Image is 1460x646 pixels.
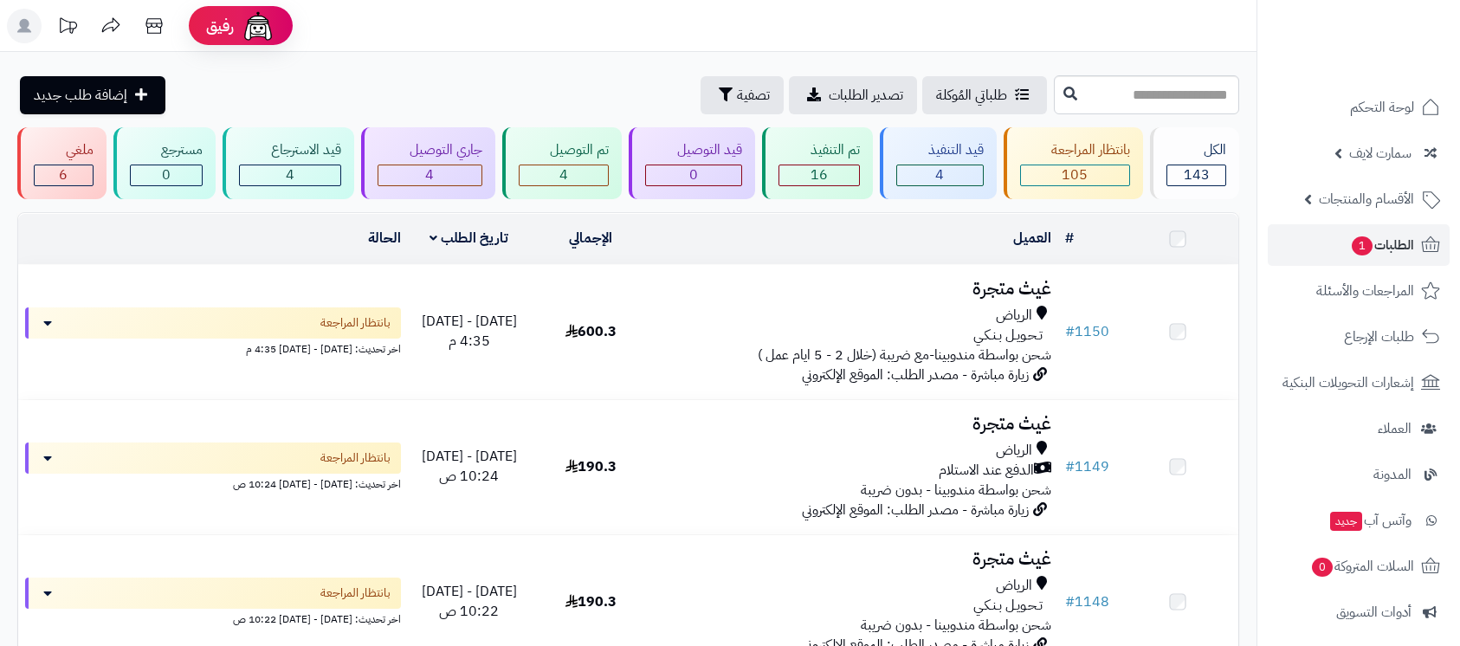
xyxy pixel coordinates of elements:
[241,9,275,43] img: ai-face.png
[14,127,110,199] a: ملغي 6
[758,345,1051,365] span: شحن بواسطة مندوبينا-مع ضريبة (خلال 2 - 5 ايام عمل )
[1282,371,1414,395] span: إشعارات التحويلات البنكية
[645,140,742,160] div: قيد التوصيل
[1268,87,1450,128] a: لوحة التحكم
[110,127,220,199] a: مسترجع 0
[1065,591,1109,612] a: #1148
[789,76,917,114] a: تصدير الطلبات
[1344,325,1414,349] span: طلبات الإرجاع
[1021,165,1130,185] div: 105
[162,165,171,185] span: 0
[1020,140,1131,160] div: بانتظار المراجعة
[811,165,828,185] span: 16
[1268,500,1450,541] a: وآتس آبجديد
[1065,321,1109,342] a: #1150
[34,140,94,160] div: ملغي
[1312,558,1333,577] span: 0
[422,311,517,352] span: [DATE] - [DATE] 4:35 م
[25,339,401,357] div: اخر تحديث: [DATE] - [DATE] 4:35 م
[559,165,568,185] span: 4
[565,456,617,477] span: 190.3
[1268,408,1450,449] a: العملاء
[896,140,984,160] div: قيد التنفيذ
[320,449,391,467] span: بانتظار المراجعة
[1065,228,1074,249] a: #
[1336,600,1412,624] span: أدوات التسويق
[701,76,784,114] button: تصفية
[1342,44,1444,81] img: logo-2.png
[378,165,481,185] div: 4
[1330,512,1362,531] span: جديد
[1166,140,1226,160] div: الكل
[897,165,983,185] div: 4
[802,500,1029,520] span: زيارة مباشرة - مصدر الطلب: الموقع الإلكتروني
[659,414,1051,434] h3: غيث متجرة
[569,228,612,249] a: الإجمالي
[973,596,1043,616] span: تـحـويـل بـنـكـي
[1350,95,1414,120] span: لوحة التحكم
[1316,279,1414,303] span: المراجعات والأسئلة
[1268,270,1450,312] a: المراجعات والأسئلة
[1147,127,1243,199] a: الكل143
[520,165,609,185] div: 4
[286,165,294,185] span: 4
[876,127,1000,199] a: قيد التنفيذ 4
[646,165,741,185] div: 0
[1378,417,1412,441] span: العملاء
[625,127,759,199] a: قيد التوصيل 0
[422,581,517,622] span: [DATE] - [DATE] 10:22 ص
[1352,236,1373,255] span: 1
[1062,165,1088,185] span: 105
[1319,187,1414,211] span: الأقسام والمنتجات
[422,446,517,487] span: [DATE] - [DATE] 10:24 ص
[779,165,859,185] div: 16
[659,549,1051,569] h3: غيث متجرة
[759,127,876,199] a: تم التنفيذ 16
[1065,456,1109,477] a: #1149
[1373,462,1412,487] span: المدونة
[35,165,93,185] div: 6
[1065,591,1075,612] span: #
[565,321,617,342] span: 600.3
[430,228,508,249] a: تاريخ الطلب
[1000,127,1147,199] a: بانتظار المراجعة 105
[240,165,340,185] div: 4
[1268,316,1450,358] a: طلبات الإرجاع
[34,85,127,106] span: إضافة طلب جديد
[25,609,401,627] div: اخر تحديث: [DATE] - [DATE] 10:22 ص
[936,85,1007,106] span: طلباتي المُوكلة
[1013,228,1051,249] a: العميل
[1268,224,1450,266] a: الطلبات1
[378,140,482,160] div: جاري التوصيل
[861,615,1051,636] span: شحن بواسطة مندوبينا - بدون ضريبة
[1268,454,1450,495] a: المدونة
[130,140,203,160] div: مسترجع
[46,9,89,48] a: تحديثات المنصة
[922,76,1047,114] a: طلباتي المُوكلة
[778,140,860,160] div: تم التنفيذ
[973,326,1043,346] span: تـحـويـل بـنـكـي
[320,585,391,602] span: بانتظار المراجعة
[320,314,391,332] span: بانتظار المراجعة
[1350,233,1414,257] span: الطلبات
[358,127,499,199] a: جاري التوصيل 4
[829,85,903,106] span: تصدير الطلبات
[1268,362,1450,404] a: إشعارات التحويلات البنكية
[1065,321,1075,342] span: #
[1328,508,1412,533] span: وآتس آب
[1268,591,1450,633] a: أدوات التسويق
[659,279,1051,299] h3: غيث متجرة
[20,76,165,114] a: إضافة طلب جديد
[939,461,1034,481] span: الدفع عند الاستلام
[239,140,341,160] div: قيد الاسترجاع
[1349,141,1412,165] span: سمارت لايف
[499,127,626,199] a: تم التوصيل 4
[206,16,234,36] span: رفيق
[219,127,358,199] a: قيد الاسترجاع 4
[565,591,617,612] span: 190.3
[1268,546,1450,587] a: السلات المتروكة0
[737,85,770,106] span: تصفية
[59,165,68,185] span: 6
[1065,456,1075,477] span: #
[425,165,434,185] span: 4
